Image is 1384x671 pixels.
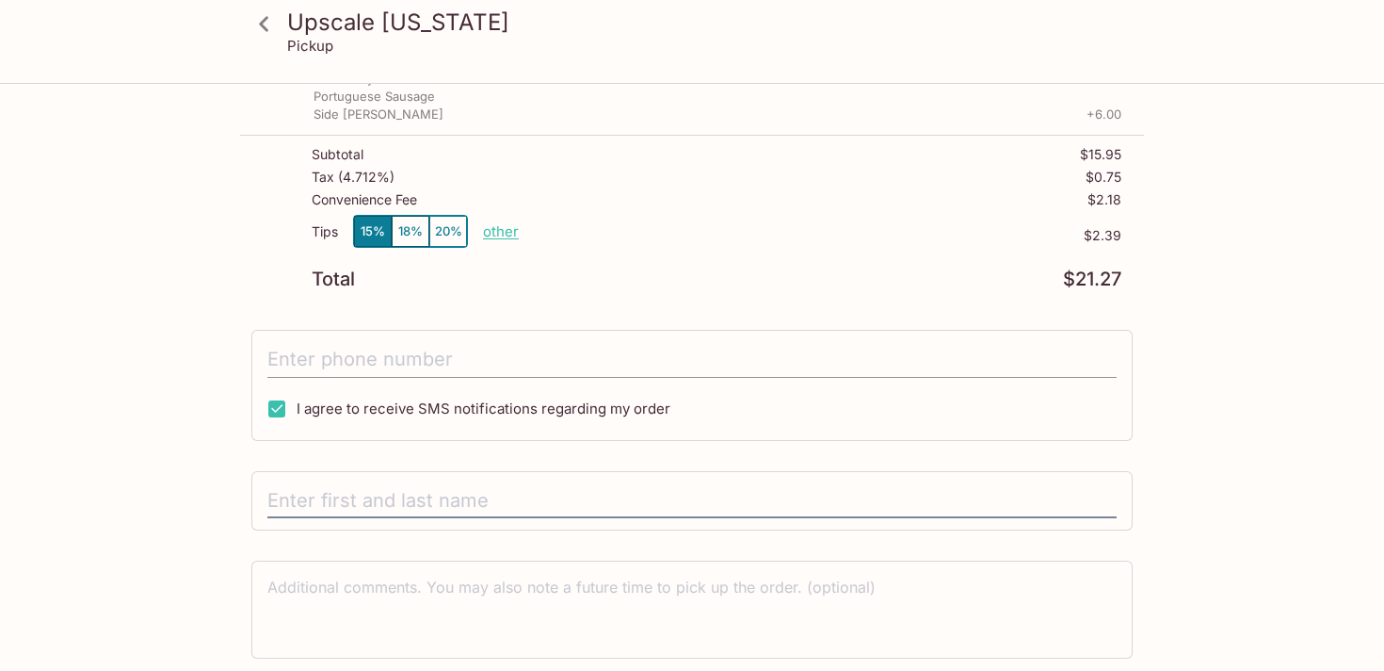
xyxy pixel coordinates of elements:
[287,37,333,55] p: Pickup
[1086,106,1121,123] p: + 6.00
[312,192,417,207] p: Convenience Fee
[267,483,1117,519] input: Enter first and last name
[1087,192,1121,207] p: $2.18
[287,8,1129,37] h3: Upscale [US_STATE]
[312,224,338,239] p: Tips
[1086,170,1121,185] p: $0.75
[297,400,670,417] span: I agree to receive SMS notifications regarding my order
[267,342,1117,378] input: Enter phone number
[314,106,443,123] p: Side [PERSON_NAME]
[483,222,519,240] button: other
[314,88,435,106] p: Portuguese Sausage
[392,216,429,247] button: 18%
[1080,147,1121,162] p: $15.95
[312,147,363,162] p: Subtotal
[429,216,467,247] button: 20%
[354,216,392,247] button: 15%
[312,170,394,185] p: Tax ( 4.712% )
[519,228,1121,243] p: $2.39
[1063,270,1121,288] p: $21.27
[312,270,355,288] p: Total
